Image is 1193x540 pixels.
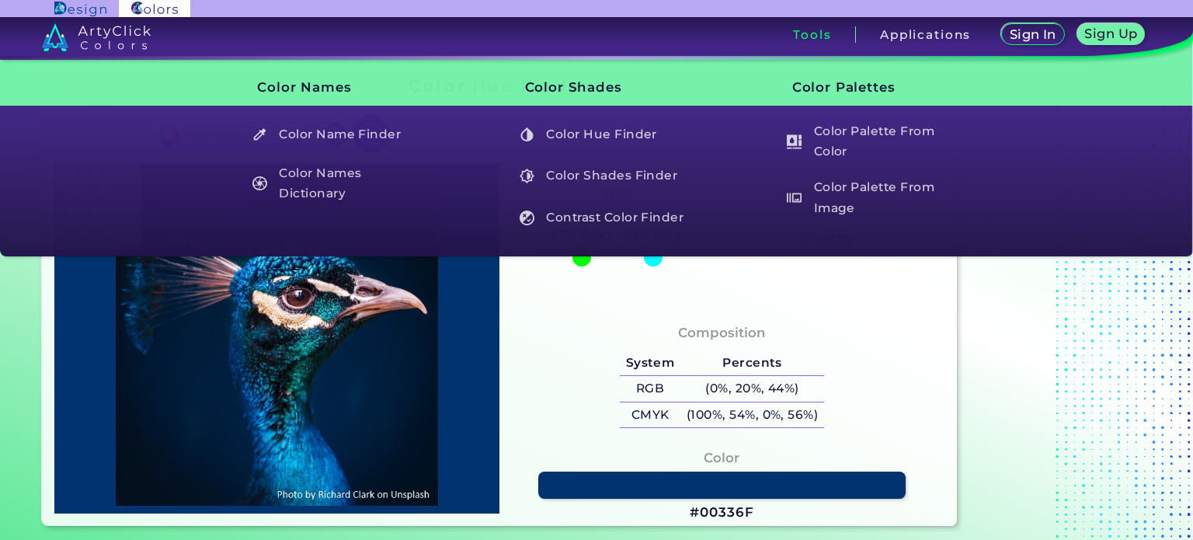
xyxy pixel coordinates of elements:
[678,322,766,344] h4: Composition
[780,176,961,220] h5: Color Palette From Image
[231,68,427,107] h3: Color Names
[513,162,694,191] h5: Color Shades Finder
[42,23,151,51] img: logo_artyclick_colors_white.svg
[780,120,961,164] h5: Color Palette From Color
[620,350,680,376] h5: System
[245,120,426,149] h5: Color Name Finder
[1004,25,1062,44] a: Sign In
[1080,25,1142,44] a: Sign Up
[511,120,694,149] a: Color Hue Finder
[793,29,831,40] h3: Tools
[620,402,680,428] h5: CMYK
[252,176,267,191] img: icon_color_names_dictionary_white.svg
[62,171,492,507] img: img_pavlin.jpg
[511,203,694,232] a: Contrast Color Finder
[520,169,534,183] img: icon_color_shades_white.svg
[499,68,694,107] h3: Color Shades
[511,162,694,191] a: Color Shades Finder
[690,503,753,522] h3: #00336F
[54,2,106,16] img: ArtyClick Design logo
[680,350,824,376] h5: Percents
[252,127,267,142] img: icon_color_name_finder_white.svg
[513,203,694,232] h5: Contrast Color Finder
[620,376,680,402] h5: RGB
[1012,29,1054,40] h5: Sign In
[787,134,802,149] img: icon_col_pal_col_white.svg
[778,176,962,220] a: Color Palette From Image
[704,447,739,469] h4: Color
[244,162,427,206] a: Color Names Dictionary
[245,162,426,206] h5: Color Names Dictionary
[520,211,534,225] img: icon_color_contrast_white.svg
[1087,28,1136,40] h5: Sign Up
[244,120,427,149] a: Color Name Finder
[520,127,534,142] img: icon_color_hue_white.svg
[778,120,962,164] a: Color Palette From Color
[680,376,824,402] h5: (0%, 20%, 44%)
[680,402,824,428] h5: (100%, 54%, 0%, 56%)
[880,29,971,40] h3: Applications
[787,190,802,205] img: icon_palette_from_image_white.svg
[766,68,962,107] h3: Color Palettes
[513,120,694,149] h5: Color Hue Finder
